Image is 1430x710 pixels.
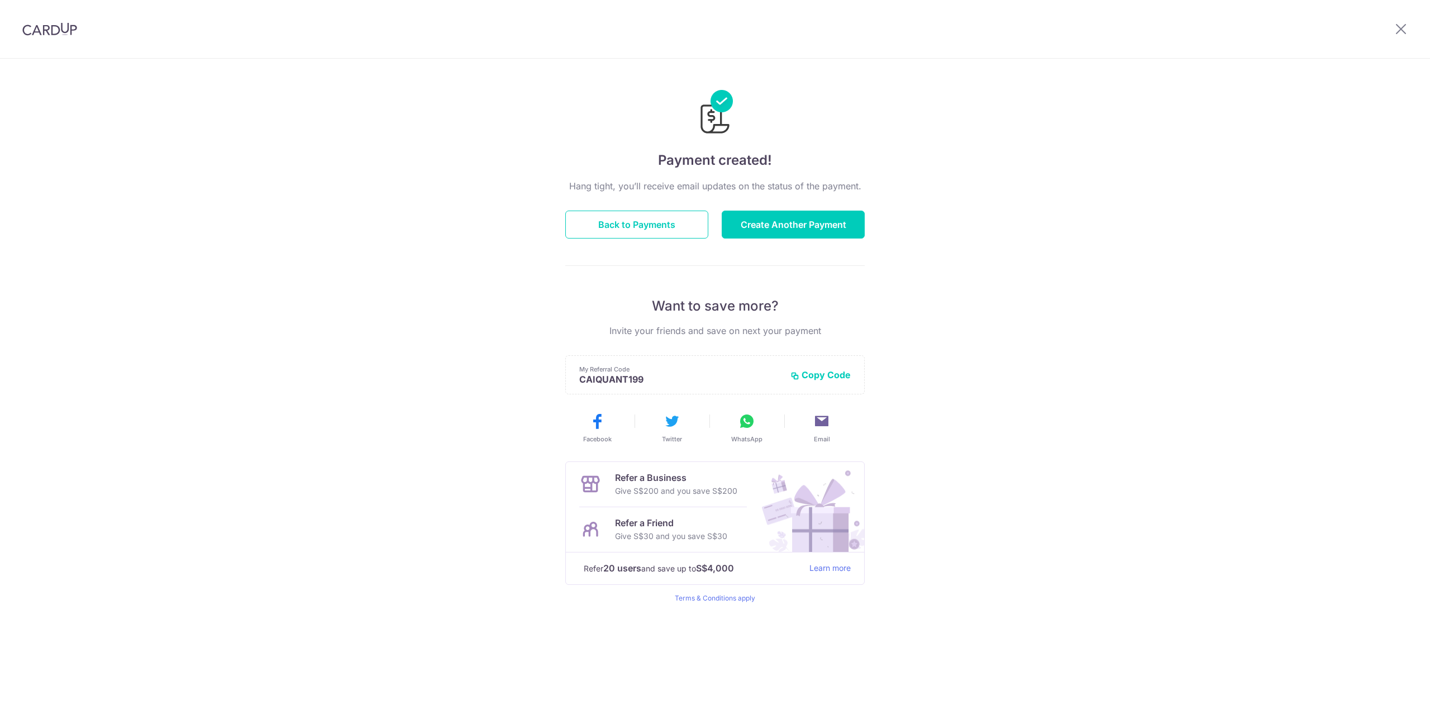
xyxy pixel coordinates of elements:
[615,471,737,484] p: Refer a Business
[789,412,855,444] button: Email
[697,90,733,137] img: Payments
[565,297,865,315] p: Want to save more?
[565,179,865,193] p: Hang tight, you’ll receive email updates on the status of the payment.
[579,374,781,385] p: CAIQUANT199
[579,365,781,374] p: My Referral Code
[731,435,762,444] span: WhatsApp
[675,594,755,602] a: Terms & Conditions apply
[639,412,705,444] button: Twitter
[790,369,851,380] button: Copy Code
[565,324,865,337] p: Invite your friends and save on next your payment
[565,211,708,239] button: Back to Payments
[615,484,737,498] p: Give S$200 and you save S$200
[583,435,612,444] span: Facebook
[809,561,851,575] a: Learn more
[814,435,830,444] span: Email
[615,516,727,530] p: Refer a Friend
[696,561,734,575] strong: S$4,000
[22,22,77,36] img: CardUp
[714,412,780,444] button: WhatsApp
[662,435,682,444] span: Twitter
[564,412,630,444] button: Facebook
[751,462,864,552] img: Refer
[565,150,865,170] h4: Payment created!
[615,530,727,543] p: Give S$30 and you save S$30
[584,561,800,575] p: Refer and save up to
[722,211,865,239] button: Create Another Payment
[603,561,641,575] strong: 20 users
